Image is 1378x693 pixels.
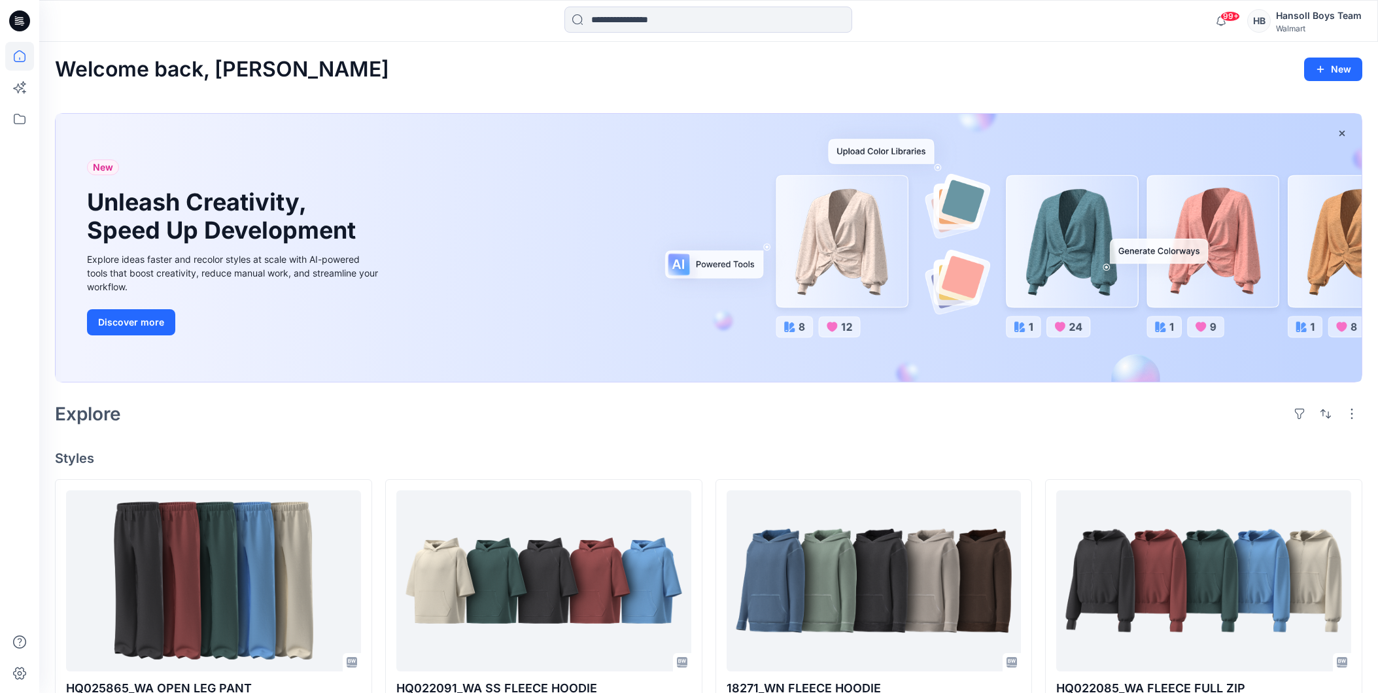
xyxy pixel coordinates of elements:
h1: Unleash Creativity, Speed Up Development [87,188,362,245]
span: 99+ [1220,11,1240,22]
h2: Welcome back, [PERSON_NAME] [55,58,389,82]
a: HQ022091_WA SS FLEECE HOODIE [396,490,691,671]
div: Walmart [1276,24,1362,33]
span: New [93,160,113,175]
a: HQ022085_WA FLEECE FULL ZIP [1056,490,1351,671]
button: Discover more [87,309,175,335]
div: Explore ideas faster and recolor styles at scale with AI-powered tools that boost creativity, red... [87,252,381,294]
button: New [1304,58,1362,81]
h4: Styles [55,450,1362,466]
h2: Explore [55,403,121,424]
a: 18271_WN FLEECE HOODIE [727,490,1022,671]
a: HQ025865_WA OPEN LEG PANT [66,490,361,671]
div: HB [1247,9,1271,33]
a: Discover more [87,309,381,335]
div: Hansoll Boys Team [1276,8,1362,24]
